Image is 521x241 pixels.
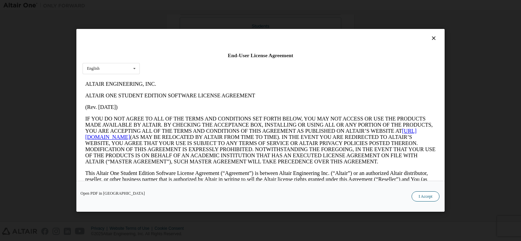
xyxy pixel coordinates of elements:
[3,50,334,62] a: [URL][DOMAIN_NAME]
[412,192,440,202] button: I Accept
[3,3,353,9] p: ALTAIR ENGINEERING, INC.
[83,52,438,59] div: End-User License Agreement
[87,67,100,71] div: English
[3,37,353,86] p: IF YOU DO NOT AGREE TO ALL OF THE TERMS AND CONDITIONS SET FORTH BELOW, YOU MAY NOT ACCESS OR USE...
[3,92,353,116] p: This Altair One Student Edition Software License Agreement (“Agreement”) is between Altair Engine...
[80,192,145,196] a: Open PDF in [GEOGRAPHIC_DATA]
[3,26,353,32] p: (Rev. [DATE])
[3,14,353,20] p: ALTAIR ONE STUDENT EDITION SOFTWARE LICENSE AGREEMENT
